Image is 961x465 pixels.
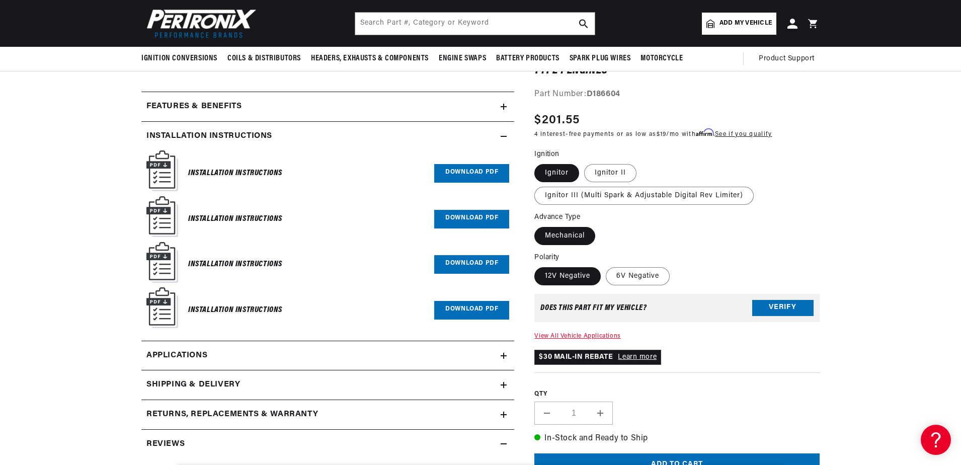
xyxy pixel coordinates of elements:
[146,349,207,362] span: Applications
[188,303,282,317] h6: Installation Instructions
[573,13,595,35] button: search button
[146,242,178,283] img: Instruction Manual
[759,47,820,71] summary: Product Support
[141,341,514,371] a: Applications
[534,111,580,129] span: $201.55
[752,300,814,316] button: Verify
[434,164,509,183] a: Download PDF
[587,91,620,99] strong: D186604
[534,252,560,263] legend: Polarity
[141,370,514,400] summary: Shipping & Delivery
[657,131,667,137] span: $19
[719,19,772,28] span: Add my vehicle
[715,131,772,137] a: See if you qualify - Learn more about Affirm Financing (opens in modal)
[141,6,257,41] img: Pertronix
[222,47,306,70] summary: Coils & Distributors
[534,227,595,245] label: Mechanical
[146,150,178,191] img: Instruction Manual
[306,47,434,70] summary: Headers, Exhausts & Components
[188,258,282,271] h6: Installation Instructions
[434,47,491,70] summary: Engine Swaps
[759,53,815,64] span: Product Support
[141,400,514,429] summary: Returns, Replacements & Warranty
[227,53,301,64] span: Coils & Distributors
[702,13,776,35] a: Add my vehicle
[534,164,579,182] label: Ignitor
[141,122,514,151] summary: Installation instructions
[146,408,318,421] h2: Returns, Replacements & Warranty
[146,196,178,237] img: Instruction Manual
[640,53,683,64] span: Motorcycle
[311,53,429,64] span: Headers, Exhausts & Components
[146,287,178,328] img: Instruction Manual
[570,53,631,64] span: Spark Plug Wires
[534,149,560,160] legend: Ignition
[434,255,509,274] a: Download PDF
[434,210,509,228] a: Download PDF
[355,13,595,35] input: Search Part #, Category or Keyword
[534,129,772,139] p: 4 interest-free payments or as low as /mo with .
[584,164,636,182] label: Ignitor II
[141,53,217,64] span: Ignition Conversions
[434,301,509,320] a: Download PDF
[534,187,754,205] label: Ignitor III (Multi Spark & Adjustable Digital Rev Limiter)
[188,167,282,180] h6: Installation Instructions
[141,92,514,121] summary: Features & Benefits
[496,53,559,64] span: Battery Products
[146,100,242,113] h2: Features & Benefits
[534,267,601,285] label: 12V Negative
[565,47,636,70] summary: Spark Plug Wires
[146,438,185,451] h2: Reviews
[146,378,240,392] h2: Shipping & Delivery
[188,212,282,226] h6: Installation Instructions
[534,350,661,365] p: $30 MAIL-IN REBATE
[491,47,565,70] summary: Battery Products
[606,267,670,285] label: 6V Negative
[540,304,647,312] div: Does This part fit My vehicle?
[618,354,657,361] a: Learn more
[146,130,272,143] h2: Installation instructions
[534,212,581,222] legend: Advance Type
[696,129,713,136] span: Affirm
[534,333,620,339] a: View All Vehicle Applications
[141,47,222,70] summary: Ignition Conversions
[534,391,820,399] label: QTY
[534,55,820,76] h1: PerTronix Stock Look Distributor for Volkswagen Type 1 Engines
[439,53,486,64] span: Engine Swaps
[534,432,820,445] p: In-Stock and Ready to Ship
[534,89,820,102] div: Part Number:
[141,430,514,459] summary: Reviews
[635,47,688,70] summary: Motorcycle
